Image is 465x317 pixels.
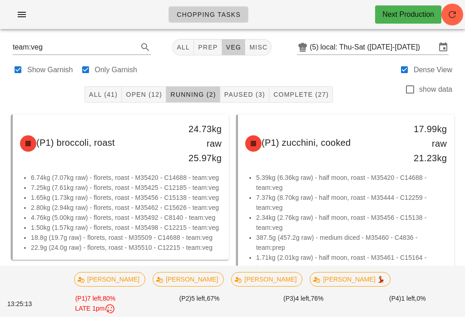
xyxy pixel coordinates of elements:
span: [PERSON_NAME] [80,272,139,286]
span: Running (2) [170,91,216,98]
div: (P1) 80% [43,292,147,316]
div: (P4) 0% [356,292,460,316]
span: (P1) broccoli, roast [36,138,115,148]
label: Show Garnish [27,65,73,74]
button: misc [245,39,272,55]
span: 7 left, [87,295,103,302]
span: [PERSON_NAME] [158,272,218,286]
div: (P3) 76% [252,292,356,316]
span: Complete (27) [273,91,329,98]
button: Running (2) [166,86,220,103]
a: Chopping Tasks [168,6,248,23]
button: Complete (27) [269,86,333,103]
div: 13:25:13 [5,297,43,311]
li: 2.34kg (2.76kg raw) - half moon, roast - M35456 - C15138 - team:veg [256,213,447,233]
span: 1 left, [401,295,416,302]
li: 1.50kg (1.57kg raw) - florets, roast - M35498 - C12215 - team:veg [31,223,222,233]
span: prep [198,44,218,51]
span: 5 left, [191,295,207,302]
div: Next Production [382,9,434,20]
li: 1.71kg (2.01kg raw) - half moon, roast - M35461 - C15164 - team:veg [256,253,447,272]
div: LATE 1pm [45,303,145,314]
div: (P2) 67% [148,292,252,316]
span: veg [226,44,242,51]
button: All (41) [84,86,122,103]
li: 6.74kg (7.07kg raw) - florets, roast - M35420 - C14688 - team:veg [31,173,222,183]
button: All [172,39,194,55]
li: 1.65kg (1.73kg raw) - florets, roast - M35456 - C15138 - team:veg [31,193,222,203]
span: Chopping Tasks [176,11,241,18]
li: 18.8g (19.7g raw) - florets, roast - M35509 - C14688 - team:veg [31,233,222,243]
span: [PERSON_NAME] [237,272,297,286]
div: (5) [310,43,321,52]
li: 387.5g (457.2g raw) - medium diced - M35460 - C4836 - team:prep [256,233,447,253]
span: Paused (3) [224,91,265,98]
li: 7.37kg (8.70kg raw) - half moon, roast - M35444 - C12259 - team:veg [256,193,447,213]
li: 4.76kg (5.00kg raw) - florets, roast - M35492 - C8140 - team:veg [31,213,222,223]
label: Dense View [414,65,452,74]
span: (P1) zucchini, cooked [262,138,351,148]
button: prep [194,39,222,55]
span: Open (12) [125,91,162,98]
button: veg [222,39,246,55]
li: 7.25kg (7.61kg raw) - florets, roast - M35425 - C12185 - team:veg [31,183,222,193]
label: show data [419,85,452,94]
li: 22.9g (24.0g raw) - florets, roast - M35510 - C12215 - team:veg [31,243,222,253]
li: 2.80kg (2.94kg raw) - florets, roast - M35462 - C15626 - team:veg [31,203,222,213]
span: 4 left, [295,295,311,302]
span: misc [249,44,267,51]
button: Paused (3) [220,86,269,103]
button: Open (12) [122,86,166,103]
span: [PERSON_NAME] 💃 [316,272,385,286]
div: 24.73kg raw 25.97kg [179,122,222,165]
label: Only Garnish [95,65,137,74]
div: 17.99kg raw 21.23kg [405,122,447,165]
span: All [176,44,190,51]
li: 5.39kg (6.36kg raw) - half moon, roast - M35420 - C14688 - team:veg [256,173,447,193]
span: All (41) [89,91,118,98]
